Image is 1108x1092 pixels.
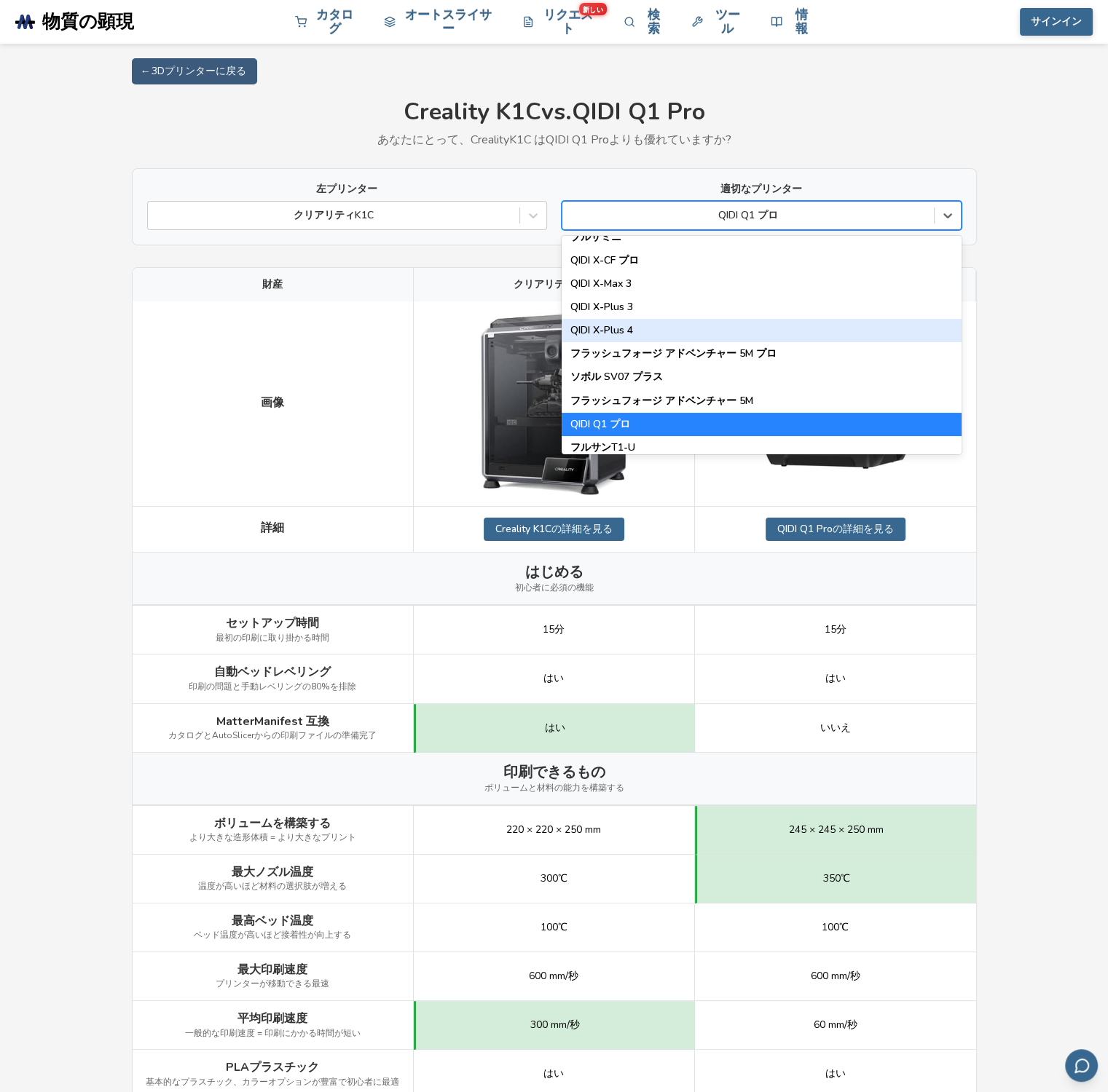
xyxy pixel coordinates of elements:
[509,132,546,148] font: K1C は
[198,880,347,892] font: 温度が高いほど材料の選択肢が増える
[546,132,609,148] font: QIDI Q1 Pro
[592,522,613,536] font: 見る
[214,815,331,831] font: ボリュームを構築する
[570,277,632,290] font: QIDI X-Max 3
[484,518,624,541] a: Creality K1Cの詳細を見る
[232,864,313,880] font: 最大ノズル温度
[530,1018,580,1032] font: 300 mm/秒
[1031,15,1082,28] font: サインイン
[789,823,884,836] font: 245 × 245 × 250 mm
[146,1076,399,1088] font: 基本的なプラスチック、カラーオプションが豊富で初心者に最適
[185,1027,361,1039] font: 一般的な印刷速度 = 印刷にかかる時間が短い
[1065,1049,1098,1082] button: メールでフィードバックを送信
[481,312,626,495] img: クリアリティK1C
[155,210,158,221] input: クリアリティK1C
[570,230,621,244] font: プルサミニ
[237,1010,307,1026] font: 平均印刷速度
[545,721,565,735] font: はい
[514,277,594,291] font: クリアリティK1C
[216,632,329,644] font: 最初の印刷に取り掛かる時間
[226,1059,319,1075] font: PLAプラスチック
[570,347,777,360] font: フラッシュフォージ アドベンチャー 5M プロ
[811,969,860,983] font: 600 mm/秒
[237,962,307,978] font: 最大印刷速度
[570,210,573,221] input: QIDI Q1 プロエンダー3ネオエンダー3プロエンダー3 S1エンダー3 S1プラスエンダー3 S1プロエンダー3 V2エンダー3 V2 ネオエンダー3 V3エンダー3 V3 KEエンダー3 ...
[648,7,660,37] font: 検索
[715,7,740,37] font: ツール
[503,762,605,782] font: 印刷できるもの
[216,713,329,729] font: MatterManifest 互換
[143,64,246,78] font: ← 3Dプリンターに戻る
[541,920,567,934] font: 100℃
[484,782,624,794] font: ボリュームと材料の能力を構築する
[570,300,633,314] font: QIDI X-Plus 3
[262,277,283,291] font: 財産
[316,7,353,37] font: カタログ
[194,929,351,941] font: ベッド温度が高いほど接着性が向上する
[543,622,565,636] font: 15分
[1020,8,1093,36] button: サインイン
[814,1018,857,1032] font: 60 mm/秒
[471,132,509,148] font: Creality
[570,394,753,408] font: フラッシュフォージ アドベンチャー 5M
[825,622,846,636] font: 15分
[404,96,541,127] font: Creality K1C
[316,182,377,196] font: 左プリンター
[529,969,578,983] font: 600 mm/秒
[720,182,802,196] font: 適切なプリンター
[543,7,593,37] font: リクエスト
[405,7,492,37] font: オートスライサー
[795,7,807,37] font: 情報
[570,370,663,384] font: ソボル SV07 プラス
[261,520,284,536] font: 詳細
[377,132,471,148] font: あなたにとって、
[541,871,567,885] font: 300℃
[609,132,731,148] font: よりも優れていますか?
[570,440,635,454] font: フルサンT1-U
[226,615,319,631] font: セットアップ時間
[189,831,356,843] font: より大きな造形体積 = より大きなプリント
[777,522,843,536] font: QIDI Q1 Proの
[495,522,562,536] font: Creality K1Cの
[562,522,592,536] font: 詳細を
[570,253,639,267] font: QIDI X-CF プロ
[189,681,356,692] font: 印刷の問題と手動レベリングの80%を排除
[216,978,329,989] font: プリンターが移動できる最速
[541,96,572,127] font: vs.
[822,920,849,934] font: 100℃
[543,671,564,685] font: はい
[825,1067,846,1080] font: はい
[261,395,284,411] font: 画像
[525,562,584,582] font: はじめる
[583,5,603,14] font: 新しい
[825,671,846,685] font: はい
[168,729,377,741] font: カタログとAutoSlicerからの印刷ファイルの準備完了
[506,823,601,836] font: 220 × 220 × 250 mm
[232,913,313,929] font: 最高ベッド温度
[766,518,905,541] a: QIDI Q1 Proの詳細を見る
[820,721,851,735] font: いいえ
[570,323,633,337] font: QIDI X-Plus 4
[515,582,594,593] font: 初心者に必須の機能
[572,96,705,127] font: QIDI Q1 Pro
[570,417,630,431] font: QIDI Q1 プロ
[873,522,894,536] font: 見る
[823,871,850,885] font: 350℃
[843,522,873,536] font: 詳細を
[132,58,257,84] a: ← 3Dプリンターに戻る
[543,1067,564,1080] font: はい
[214,664,331,680] font: 自動ベッドレベリング
[42,9,134,34] font: 物質の顕現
